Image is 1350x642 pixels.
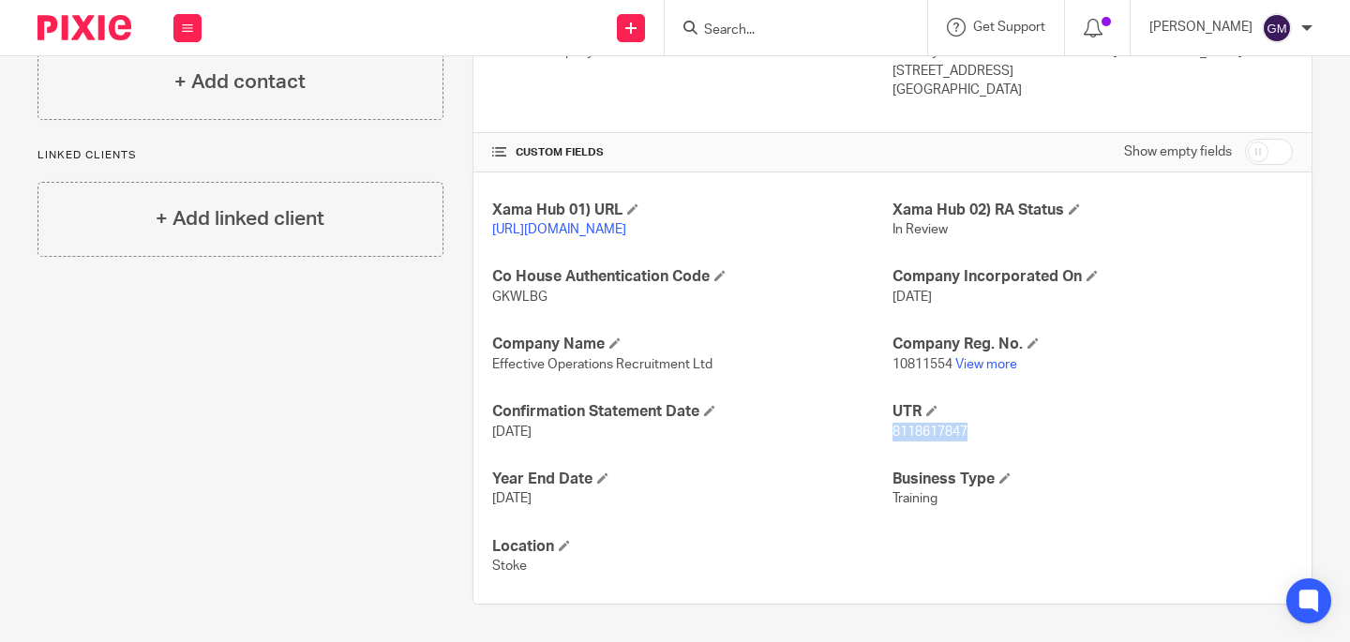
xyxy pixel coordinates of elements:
span: [DATE] [492,492,532,505]
h4: Co House Authentication Code [492,267,892,287]
span: Effective Operations Recruitment Ltd [492,358,712,371]
h4: Year End Date [492,470,892,489]
span: In Review [892,223,948,236]
p: [PERSON_NAME] [1149,18,1252,37]
input: Search [702,22,871,39]
span: Get Support [973,21,1045,34]
h4: Company Reg. No. [892,335,1293,354]
h4: Confirmation Statement Date [492,402,892,422]
a: [URL][DOMAIN_NAME] [492,223,626,236]
span: GKWLBG [492,291,547,304]
h4: CUSTOM FIELDS [492,145,892,160]
span: Stoke [492,560,527,573]
h4: Xama Hub 01) URL [492,201,892,220]
img: svg%3E [1262,13,1292,43]
h4: + Add linked client [156,204,324,233]
a: View more [955,358,1017,371]
h4: Xama Hub 02) RA Status [892,201,1293,220]
p: Linked clients [37,148,443,163]
span: 8118617847 [892,426,967,439]
h4: Location [492,537,892,557]
img: Pixie [37,15,131,40]
h4: + Add contact [174,67,306,97]
p: [STREET_ADDRESS] [892,62,1293,81]
h4: Company Incorporated On [892,267,1293,287]
span: [DATE] [492,426,532,439]
h4: Company Name [492,335,892,354]
span: Training [892,492,937,505]
label: Show empty fields [1124,142,1232,161]
p: [GEOGRAPHIC_DATA] [892,81,1293,99]
h4: UTR [892,402,1293,422]
span: [DATE] [892,291,932,304]
span: 10811554 [892,358,952,371]
h4: Business Type [892,470,1293,489]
